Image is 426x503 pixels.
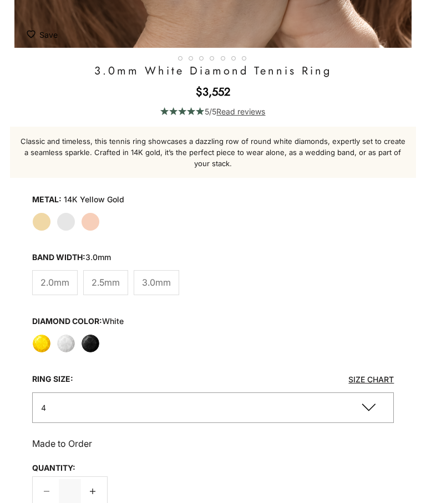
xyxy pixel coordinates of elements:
[32,460,75,476] legend: Quantity:
[85,252,111,262] variant-option-value: 3.0mm
[19,136,407,169] p: Classic and timeless, this tennis ring showcases a dazzling row of round white diamonds, expertly...
[32,371,73,387] legend: Ring size:
[142,275,171,290] span: 3.0mm
[216,105,265,118] span: Read reviews
[32,436,394,451] p: Made to Order
[41,403,46,412] span: 4
[40,275,69,290] span: 2.0mm
[348,375,394,384] a: Size Chart
[32,105,394,118] a: 5/5 Read reviews
[32,63,394,79] h1: 3.0mm White Diamond Tennis Ring
[32,392,394,423] button: 4
[205,105,216,118] span: 5/5
[32,249,111,266] legend: Band Width:
[64,191,124,208] variant-option-value: 14K Yellow Gold
[32,191,62,208] legend: Metal:
[59,479,81,503] input: Change quantity
[32,313,124,330] legend: Diamond Color:
[27,28,39,38] img: wishlist
[102,316,124,326] variant-option-value: white
[196,84,230,101] sale-price: $3,552
[92,275,120,290] span: 2.5mm
[27,24,58,46] button: Add to Wishlist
